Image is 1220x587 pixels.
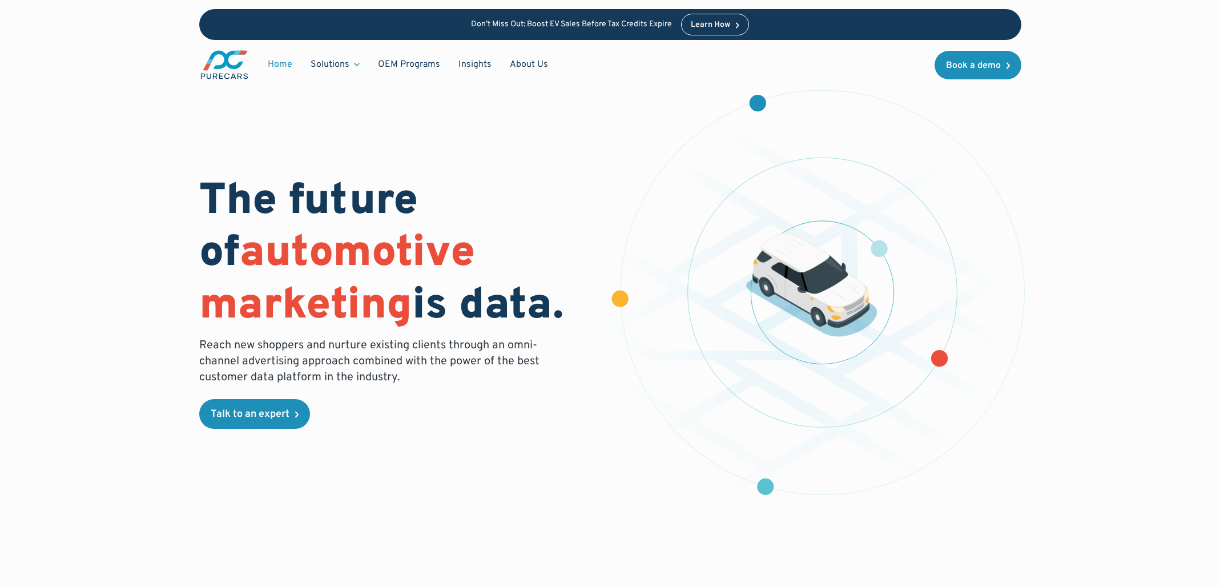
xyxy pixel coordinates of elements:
[449,54,501,75] a: Insights
[946,61,1001,70] div: Book a demo
[369,54,449,75] a: OEM Programs
[211,409,289,420] div: Talk to an expert
[681,14,749,35] a: Learn How
[199,337,546,385] p: Reach new shoppers and nurture existing clients through an omni-channel advertising approach comb...
[471,20,672,30] p: Don’t Miss Out: Boost EV Sales Before Tax Credits Expire
[935,51,1021,79] a: Book a demo
[199,49,249,81] img: purecars logo
[301,54,369,75] div: Solutions
[259,54,301,75] a: Home
[199,176,597,333] h1: The future of is data.
[501,54,557,75] a: About Us
[691,21,730,29] div: Learn How
[199,49,249,81] a: main
[311,58,349,71] div: Solutions
[746,233,877,337] img: illustration of a vehicle
[199,399,310,429] a: Talk to an expert
[199,227,475,333] span: automotive marketing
